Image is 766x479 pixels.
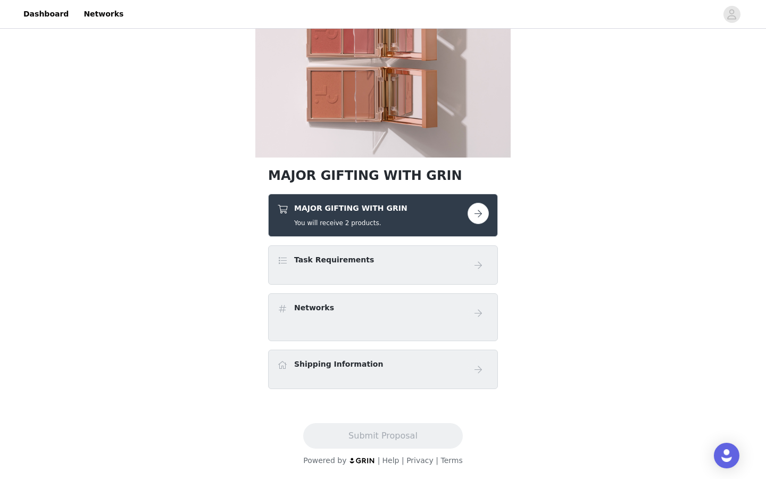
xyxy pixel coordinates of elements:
[436,456,438,465] span: |
[294,302,334,313] h4: Networks
[303,423,462,449] button: Submit Proposal
[402,456,404,465] span: |
[294,359,383,370] h4: Shipping Information
[294,254,374,266] h4: Task Requirements
[382,456,399,465] a: Help
[268,245,498,285] div: Task Requirements
[294,203,407,214] h4: MAJOR GIFTING WITH GRIN
[294,218,407,228] h5: You will receive 2 products.
[378,456,380,465] span: |
[77,2,130,26] a: Networks
[17,2,75,26] a: Dashboard
[406,456,434,465] a: Privacy
[440,456,462,465] a: Terms
[268,350,498,389] div: Shipping Information
[268,166,498,185] h1: MAJOR GIFTING WITH GRIN
[268,293,498,341] div: Networks
[268,194,498,237] div: MAJOR GIFTING WITH GRIN
[714,443,739,468] div: Open Intercom Messenger
[727,6,737,23] div: avatar
[303,456,346,465] span: Powered by
[349,457,376,464] img: logo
